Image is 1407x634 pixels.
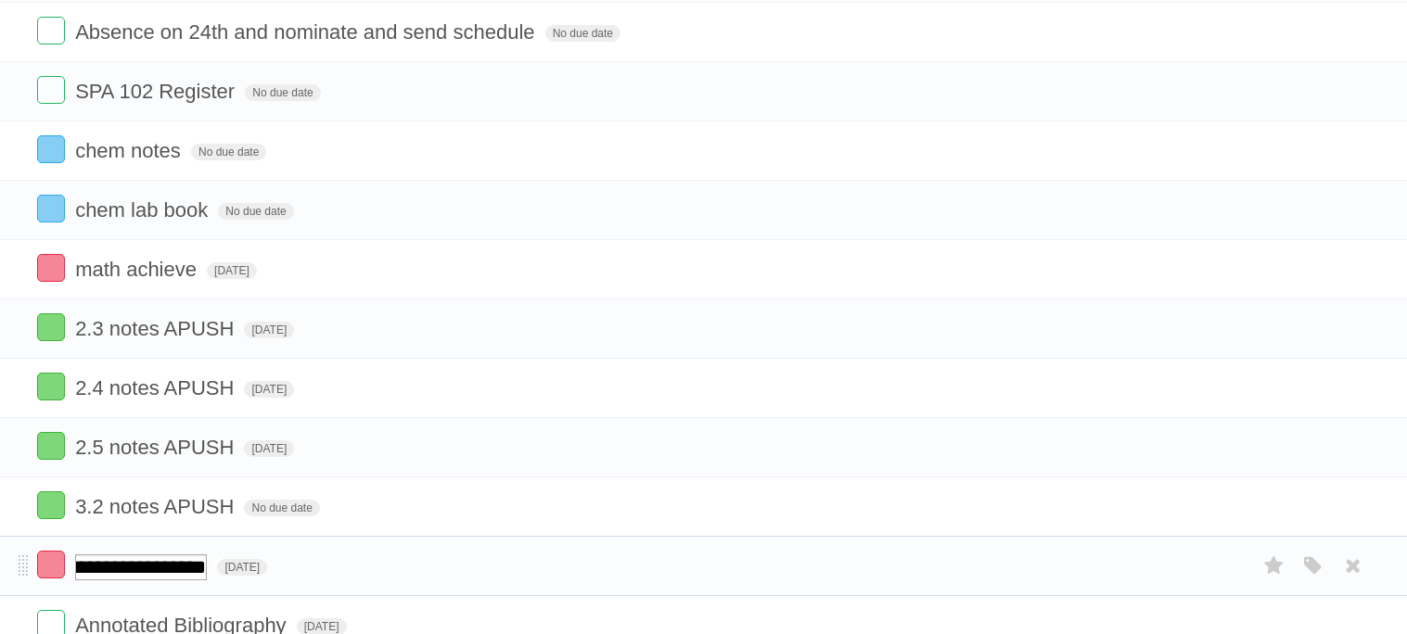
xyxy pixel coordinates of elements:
[245,84,320,101] span: No due date
[37,195,65,222] label: Done
[244,381,294,398] span: [DATE]
[37,491,65,519] label: Done
[244,440,294,457] span: [DATE]
[207,262,257,279] span: [DATE]
[37,254,65,282] label: Done
[37,17,65,44] label: Done
[191,144,266,160] span: No due date
[244,500,319,516] span: No due date
[217,559,267,576] span: [DATE]
[75,258,201,281] span: math achieve
[37,551,65,578] label: Done
[75,376,238,399] span: 2.4 notes APUSH
[75,80,239,103] span: SPA 102 Register
[75,495,238,518] span: 3.2 notes APUSH
[37,313,65,341] label: Done
[75,139,185,162] span: chem notes
[75,436,238,459] span: 2.5 notes APUSH
[75,20,539,44] span: Absence on 24th and nominate and send schedule
[37,135,65,163] label: Done
[37,373,65,400] label: Done
[218,203,293,220] span: No due date
[244,322,294,338] span: [DATE]
[545,25,620,42] span: No due date
[37,76,65,104] label: Done
[1257,551,1292,581] label: Star task
[75,317,238,340] span: 2.3 notes APUSH
[75,198,212,222] span: chem lab book
[37,432,65,460] label: Done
